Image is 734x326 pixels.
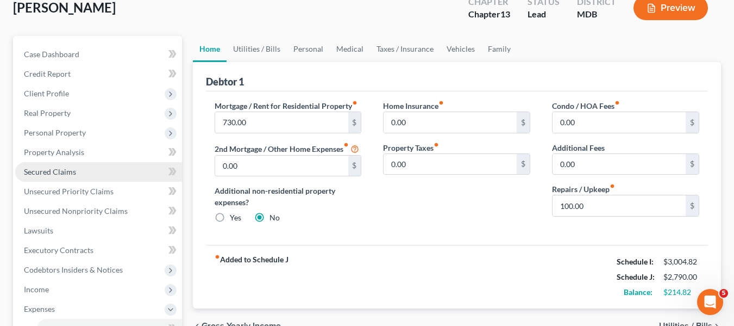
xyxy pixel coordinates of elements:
a: Credit Report [15,64,182,84]
span: Personal Property [24,128,86,137]
div: MDB [577,8,616,21]
input: -- [553,112,686,133]
label: Yes [230,212,241,223]
label: Repairs / Upkeep [552,183,615,195]
a: Unsecured Priority Claims [15,182,182,201]
div: Lead [528,8,560,21]
span: Property Analysis [24,147,84,157]
a: Property Analysis [15,143,182,162]
a: Utilities / Bills [227,36,287,62]
a: Home [193,36,227,62]
span: Client Profile [24,89,69,98]
iframe: Intercom live chat [697,289,723,315]
i: fiber_manual_record [352,100,357,106]
label: Additional Fees [552,142,605,153]
a: Taxes / Insurance [370,36,440,62]
span: Codebtors Insiders & Notices [24,265,123,274]
a: Family [481,36,517,62]
strong: Balance: [624,287,653,297]
div: $ [517,154,530,175]
span: Lawsuits [24,226,53,235]
label: No [269,212,280,223]
div: $ [348,112,361,133]
strong: Schedule I: [617,257,654,266]
div: $ [686,154,699,175]
span: Credit Report [24,69,71,78]
label: 2nd Mortgage / Other Home Expenses [215,142,359,155]
input: -- [215,112,348,133]
label: Additional non-residential property expenses? [215,185,362,208]
label: Home Insurance [383,100,444,112]
div: $3,004.82 [663,256,699,267]
span: Real Property [24,108,71,118]
input: -- [553,154,686,175]
span: Secured Claims [24,167,76,176]
span: Executory Contracts [24,245,93,255]
input: -- [384,112,517,133]
div: $ [686,195,699,216]
span: Unsecured Nonpriority Claims [24,206,128,216]
div: $2,790.00 [663,272,699,282]
label: Mortgage / Rent for Residential Property [215,100,357,112]
div: $ [348,156,361,176]
span: Unsecured Priority Claims [24,187,114,196]
a: Vehicles [440,36,481,62]
div: $ [517,112,530,133]
div: $ [686,112,699,133]
i: fiber_manual_record [610,183,615,189]
a: Case Dashboard [15,45,182,64]
span: Case Dashboard [24,50,79,59]
a: Executory Contracts [15,241,182,260]
span: 5 [719,289,728,298]
div: Debtor 1 [206,75,244,88]
a: Unsecured Nonpriority Claims [15,201,182,221]
a: Secured Claims [15,162,182,182]
i: fiber_manual_record [614,100,620,106]
a: Medical [330,36,370,62]
strong: Schedule J: [617,272,655,281]
i: fiber_manual_record [438,100,444,106]
span: 13 [500,9,510,19]
label: Property Taxes [383,142,439,153]
span: Expenses [24,304,55,313]
div: $214.82 [663,287,699,298]
input: -- [384,154,517,175]
strong: Added to Schedule J [215,254,288,300]
a: Personal [287,36,330,62]
a: Lawsuits [15,221,182,241]
i: fiber_manual_record [215,254,220,260]
i: fiber_manual_record [343,142,349,147]
input: -- [553,195,686,216]
label: Condo / HOA Fees [552,100,620,112]
span: Income [24,285,49,294]
i: fiber_manual_record [434,142,439,147]
div: Chapter [468,8,510,21]
input: -- [215,156,348,176]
